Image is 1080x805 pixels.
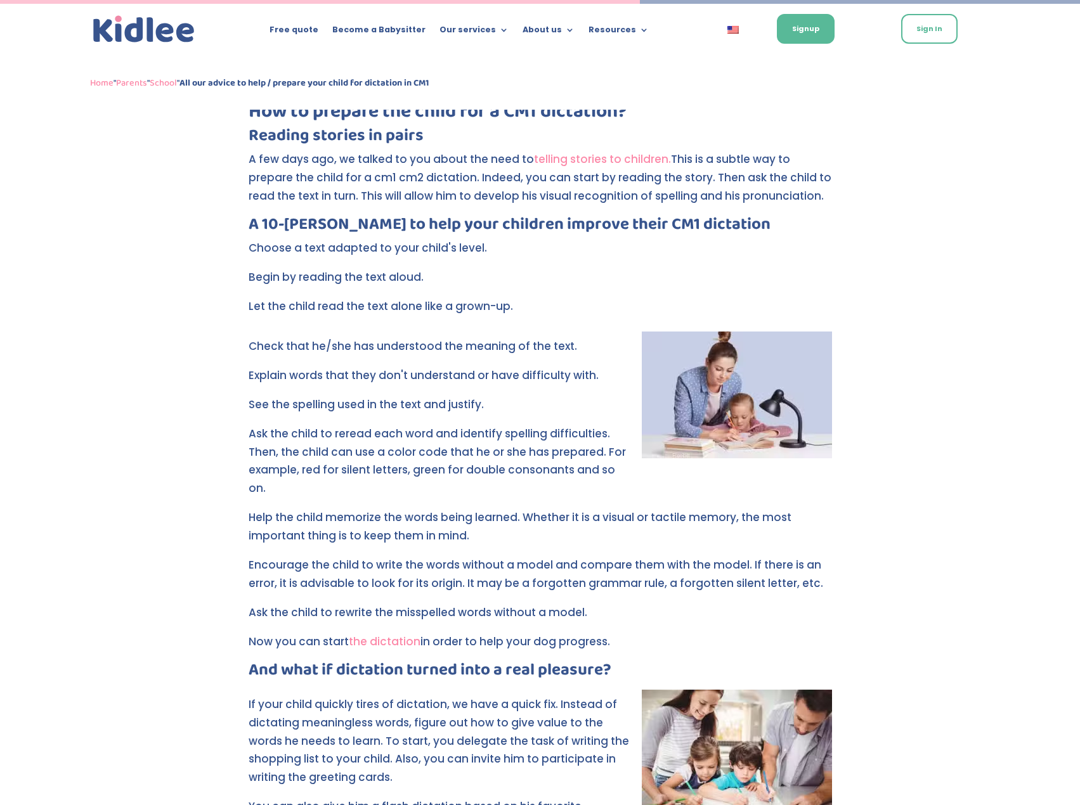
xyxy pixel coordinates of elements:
[249,127,832,150] h3: Reading stories in pairs
[116,75,147,91] a: Parents
[249,150,832,216] p: A few days ago, we talked to you about the need to This is a subtle way to prepare the child for ...
[349,634,420,649] a: the dictation
[249,216,832,239] h3: A 10-[PERSON_NAME] to help your children improve their CM1 dictation
[249,662,832,685] h3: And what if dictation turned into a real pleasure?
[523,25,575,39] a: About us
[249,396,832,425] p: See the spelling used in the text and justify.
[249,268,832,297] p: Begin by reading the text aloud.
[249,239,832,268] p: Choose a text adapted to your child's level.
[727,26,739,34] img: English
[249,425,832,509] p: Ask the child to reread each word and identify spelling difficulties. Then, the child can use a c...
[249,556,832,603] p: Encourage the child to write the words without a model and compare them with the model. If there ...
[249,508,832,556] p: Help the child memorize the words being learned. Whether it is a visual or tactile memory, the mo...
[777,14,835,44] a: Signup
[90,75,114,91] a: Home
[534,151,671,167] a: telling stories to children.
[249,297,832,326] p: Let the child read the text alone like a grown-up.
[249,337,832,366] p: Check that he/she has understood the meaning of the text.
[249,102,832,127] h2: How to prepare the child for a CM1 dictation?
[249,633,832,662] p: Now you can start in order to help your dog progress.
[90,75,429,91] span: " " "
[642,332,832,458] img: dictation cm1 : a babysitter who helps a little girl with her homework
[332,25,426,39] a: Become a Babysitter
[439,25,509,39] a: Our services
[901,14,958,44] a: Sign In
[150,75,177,91] a: School
[249,695,832,798] p: If your child quickly tires of dictation, we have a quick fix. Instead of dictating meaningless w...
[249,366,832,396] p: Explain words that they don't understand or have difficulty with.
[249,603,832,633] p: Ask the child to rewrite the misspelled words without a model.
[179,75,429,91] strong: All our advice to help / prepare your child for dictation in CM1
[270,25,318,39] a: Free quote
[589,25,649,39] a: Resources
[90,13,198,46] img: logo_kidlee_blue
[90,13,198,46] a: Kidlee Logo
